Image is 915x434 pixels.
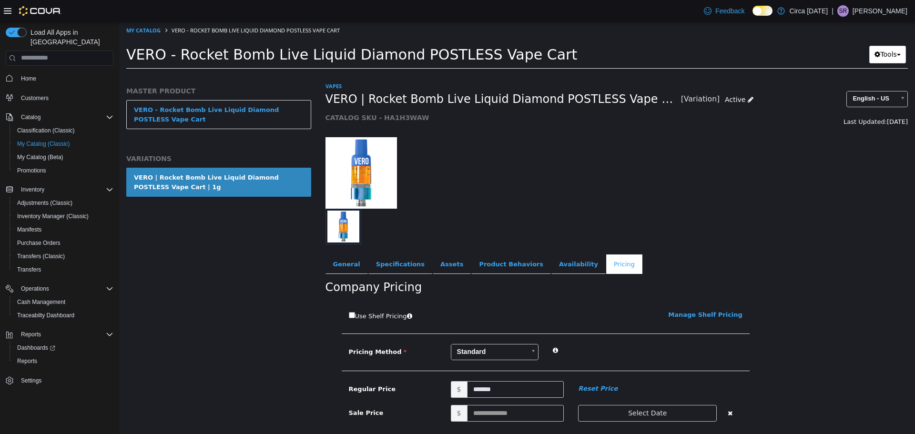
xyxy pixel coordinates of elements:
[17,252,65,260] span: Transfers (Classic)
[17,283,53,294] button: Operations
[7,65,192,73] h5: MASTER PRODUCT
[10,137,117,151] button: My Catalog (Classic)
[487,232,523,252] a: Pricing
[332,323,407,338] span: Standard
[7,78,192,107] a: VERO - Rocket Bomb Live Liquid Diamond POSTLESS Vape Cart
[10,151,117,164] button: My Catalog (Beta)
[314,232,352,252] a: Assets
[17,226,41,233] span: Manifests
[17,212,89,220] span: Inventory Manager (Classic)
[6,68,113,413] nav: Complex example
[17,153,63,161] span: My Catalog (Beta)
[17,92,113,104] span: Customers
[17,72,113,84] span: Home
[10,124,117,137] button: Classification (Classic)
[206,61,223,68] a: Vapes
[13,251,113,262] span: Transfers (Classic)
[21,186,44,193] span: Inventory
[768,96,789,103] span: [DATE]
[10,196,117,210] button: Adjustments (Classic)
[10,295,117,309] button: Cash Management
[562,74,600,81] small: [Variation]
[17,199,72,207] span: Adjustments (Classic)
[606,74,626,81] span: Active
[832,5,834,17] p: |
[10,223,117,236] button: Manifests
[17,329,113,340] span: Reports
[10,354,117,368] button: Reports
[459,363,498,370] em: Reset Price
[10,309,117,322] button: Traceabilty Dashboard
[236,291,288,298] span: Use Shelf Pricing
[13,125,113,136] span: Classification (Classic)
[13,264,45,275] a: Transfers
[13,138,74,150] a: My Catalog (Classic)
[13,310,113,321] span: Traceabilty Dashboard
[206,115,278,187] img: 150
[230,326,288,333] span: Pricing Method
[21,377,41,384] span: Settings
[2,183,117,196] button: Inventory
[13,211,113,222] span: Inventory Manager (Classic)
[13,237,64,249] a: Purchase Orders
[332,383,348,400] span: $
[13,264,113,275] span: Transfers
[17,283,113,294] span: Operations
[17,329,45,340] button: Reports
[206,258,303,273] h2: Company Pricing
[17,92,52,104] a: Customers
[17,344,55,352] span: Dashboards
[21,113,41,121] span: Catalog
[700,1,748,20] a: Feedback
[13,251,69,262] a: Transfers (Classic)
[27,28,113,47] span: Load All Apps in [GEOGRAPHIC_DATA]
[17,357,37,365] span: Reports
[13,165,113,176] span: Promotions
[21,331,41,338] span: Reports
[839,5,847,17] span: SR
[13,342,113,353] span: Dashboards
[13,224,45,235] a: Manifests
[7,24,458,41] span: VERO - Rocket Bomb Live Liquid Diamond POSTLESS Vape Cart
[13,237,113,249] span: Purchase Orders
[15,151,184,170] div: VERO | Rocket Bomb Live Liquid Diamond POSTLESS Vape Cart | 1g
[728,70,776,84] span: English - US
[837,5,849,17] div: Sydney Robson
[10,210,117,223] button: Inventory Manager (Classic)
[13,138,113,150] span: My Catalog (Classic)
[17,298,65,306] span: Cash Management
[2,91,117,105] button: Customers
[21,94,49,102] span: Customers
[17,312,74,319] span: Traceabilty Dashboard
[332,359,348,376] span: $
[13,342,59,353] a: Dashboards
[17,375,45,386] a: Settings
[206,70,562,85] span: VERO | Rocket Bomb Live Liquid Diamond POSTLESS Vape Cart | 1g
[10,341,117,354] a: Dashboards
[13,165,50,176] a: Promotions
[13,197,113,209] span: Adjustments (Classic)
[853,5,907,17] p: [PERSON_NAME]
[17,266,41,273] span: Transfers
[21,285,49,293] span: Operations
[13,296,113,308] span: Cash Management
[13,355,113,367] span: Reports
[10,250,117,263] button: Transfers (Classic)
[2,282,117,295] button: Operations
[432,232,487,252] a: Availability
[17,167,46,174] span: Promotions
[10,164,117,177] button: Promotions
[17,184,113,195] span: Inventory
[13,151,113,163] span: My Catalog (Beta)
[13,310,78,321] a: Traceabilty Dashboard
[17,111,44,123] button: Catalog
[13,296,69,308] a: Cash Management
[52,5,221,12] span: VERO - Rocket Bomb Live Liquid Diamond POSTLESS Vape Cart
[230,387,264,394] span: Sale Price
[752,6,773,16] input: Dark Mode
[206,91,640,100] h5: CATALOG SKU - HA1H3WAW
[17,140,70,148] span: My Catalog (Classic)
[249,232,313,252] a: Specifications
[549,289,623,296] a: Manage Shelf Pricing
